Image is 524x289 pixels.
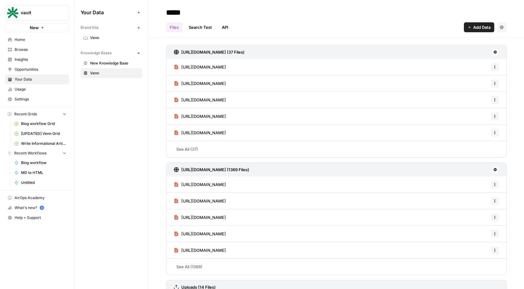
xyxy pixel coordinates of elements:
a: [URL][DOMAIN_NAME] [174,108,226,124]
button: Add Data [464,22,494,32]
img: vault Logo [7,7,18,18]
a: [URL][DOMAIN_NAME] [174,92,226,108]
span: [URL][DOMAIN_NAME] [181,247,226,253]
a: [URL][DOMAIN_NAME] [174,75,226,91]
a: Home [5,35,69,45]
text: 5 [41,206,42,209]
button: New [5,23,69,32]
span: Venn [90,35,139,41]
a: [URL][DOMAIN_NAME] (37 Files) [174,45,244,59]
a: API [218,22,232,32]
span: AirOps Academy [15,195,66,201]
span: Opportunities [15,67,66,72]
a: Venn [81,68,142,78]
a: Settings [5,94,69,104]
a: Usage [5,84,69,94]
a: Write Informational Article [11,139,69,149]
a: Venn [81,33,142,43]
span: [URL][DOMAIN_NAME] [181,214,226,220]
a: Opportunities [5,64,69,74]
span: Settings [15,96,66,102]
a: [URL][DOMAIN_NAME] [174,125,226,141]
span: Browse [15,47,66,52]
div: What's new? [5,203,69,212]
a: Search Test [185,22,216,32]
button: Help + Support [5,213,69,223]
button: Workspace: vault [5,5,69,20]
a: MD to HTML [11,168,69,178]
span: [URL][DOMAIN_NAME] [181,80,226,87]
a: Untitled [11,178,69,188]
span: [UPDATED] Venn Grid [21,131,66,136]
span: Recent Workflows [14,150,46,156]
h3: [URL][DOMAIN_NAME] (37 Files) [181,49,244,55]
span: Help + Support [15,215,66,220]
span: [URL][DOMAIN_NAME] [181,113,226,119]
span: [URL][DOMAIN_NAME] [181,231,226,237]
a: See All (37) [166,141,507,157]
span: Untitled [21,180,66,185]
span: Insights [15,57,66,62]
a: [URL][DOMAIN_NAME] [174,242,226,258]
a: 5 [40,206,44,210]
a: [URL][DOMAIN_NAME] [174,176,226,193]
h3: [URL][DOMAIN_NAME] (1369 Files) [181,167,249,173]
span: Venn [90,70,139,76]
button: Recent Grids [5,109,69,119]
span: [URL][DOMAIN_NAME] [181,198,226,204]
span: [URL][DOMAIN_NAME] [181,130,226,136]
a: [URL][DOMAIN_NAME] [174,193,226,209]
a: [UPDATED] Venn Grid [11,129,69,139]
a: See All (1369) [166,259,507,275]
span: New [30,24,39,31]
span: Add Data [473,24,491,30]
span: MD to HTML [21,170,66,176]
span: Home [15,37,66,42]
span: Blog workflow [21,160,66,166]
span: [URL][DOMAIN_NAME] [181,64,226,70]
a: Blog workflow [11,158,69,168]
a: Browse [5,45,69,55]
a: Files [166,22,183,32]
a: [URL][DOMAIN_NAME] [174,59,226,75]
span: Knowledge Bases [81,50,112,56]
span: Usage [15,87,66,92]
a: Your Data [5,74,69,84]
span: [URL][DOMAIN_NAME] [181,181,226,188]
span: vault [21,10,58,16]
span: New Knowledge Base [90,60,139,66]
a: [URL][DOMAIN_NAME] [174,209,226,225]
a: Blog workflow Grid [11,119,69,129]
a: New Knowledge Base [81,58,142,68]
a: [URL][DOMAIN_NAME] [174,226,226,242]
a: [URL][DOMAIN_NAME] (1369 Files) [174,163,249,176]
span: Blog workflow Grid [21,121,66,127]
span: Brand Kits [81,25,99,30]
button: Recent Workflows [5,149,69,158]
a: Insights [5,55,69,64]
button: What's new? 5 [5,203,69,213]
span: Your Data [81,9,135,16]
span: Your Data [15,77,66,82]
a: AirOps Academy [5,193,69,203]
span: Write Informational Article [21,141,66,146]
span: Recent Grids [14,111,37,117]
span: [URL][DOMAIN_NAME] [181,97,226,103]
